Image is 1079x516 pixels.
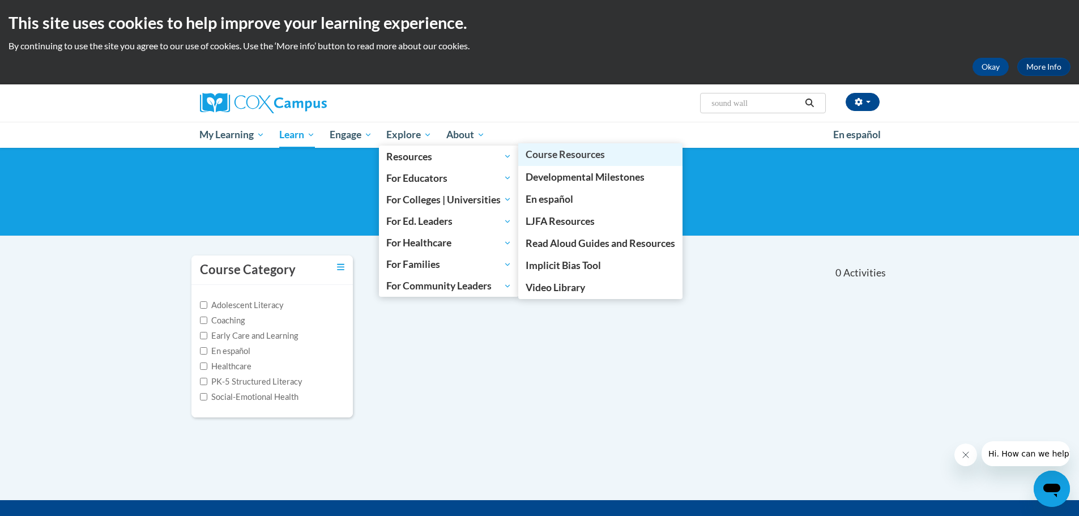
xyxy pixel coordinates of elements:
[200,261,296,279] h3: Course Category
[526,215,595,227] span: LJFA Resources
[386,128,432,142] span: Explore
[200,314,245,327] label: Coaching
[386,279,511,293] span: For Community Leaders
[846,93,880,111] button: Account Settings
[379,146,519,167] a: Resources
[200,299,284,312] label: Adolescent Literacy
[379,232,519,254] a: For Healthcare
[330,128,372,142] span: Engage
[200,391,298,403] label: Social-Emotional Health
[518,188,683,210] a: En español
[200,376,302,388] label: PK-5 Structured Literacy
[386,236,511,250] span: For Healthcare
[386,215,511,228] span: For Ed. Leaders
[200,378,207,385] input: Checkbox for Options
[518,276,683,298] a: Video Library
[386,193,511,206] span: For Colleges | Universities
[982,441,1070,466] iframe: Message from company
[200,363,207,370] input: Checkbox for Options
[835,267,841,279] span: 0
[183,122,897,148] div: Main menu
[386,171,511,185] span: For Educators
[439,122,492,148] a: About
[386,150,511,163] span: Resources
[526,193,573,205] span: En español
[526,259,601,271] span: Implicit Bias Tool
[386,258,511,271] span: For Families
[200,347,207,355] input: Checkbox for Options
[379,254,519,275] a: For Families
[379,167,519,189] a: For Educators
[8,11,1071,34] h2: This site uses cookies to help improve your learning experience.
[1017,58,1071,76] a: More Info
[322,122,379,148] a: Engage
[337,261,344,274] a: Toggle collapse
[526,237,675,249] span: Read Aloud Guides and Resources
[379,122,439,148] a: Explore
[7,8,92,17] span: Hi. How can we help?
[193,122,272,148] a: My Learning
[379,211,519,232] a: For Ed. Leaders
[200,330,298,342] label: Early Care and Learning
[801,96,818,110] button: Search
[518,210,683,232] a: LJFA Resources
[833,129,881,140] span: En español
[200,360,251,373] label: Healthcare
[200,301,207,309] input: Checkbox for Options
[843,267,886,279] span: Activities
[518,166,683,188] a: Developmental Milestones
[379,189,519,210] a: For Colleges | Universities
[8,40,1071,52] p: By continuing to use the site you agree to our use of cookies. Use the ‘More info’ button to read...
[200,93,327,113] img: Cox Campus
[200,393,207,400] input: Checkbox for Options
[379,275,519,297] a: For Community Leaders
[526,171,645,183] span: Developmental Milestones
[954,443,977,466] iframe: Close message
[446,128,485,142] span: About
[200,345,250,357] label: En español
[199,128,265,142] span: My Learning
[826,123,888,147] a: En español
[526,148,605,160] span: Course Resources
[200,93,415,113] a: Cox Campus
[200,317,207,324] input: Checkbox for Options
[279,128,315,142] span: Learn
[710,96,801,110] input: Search Courses
[1034,471,1070,507] iframe: Button to launch messaging window
[973,58,1009,76] button: Okay
[518,254,683,276] a: Implicit Bias Tool
[526,282,585,293] span: Video Library
[518,232,683,254] a: Read Aloud Guides and Resources
[518,143,683,165] a: Course Resources
[272,122,322,148] a: Learn
[200,332,207,339] input: Checkbox for Options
